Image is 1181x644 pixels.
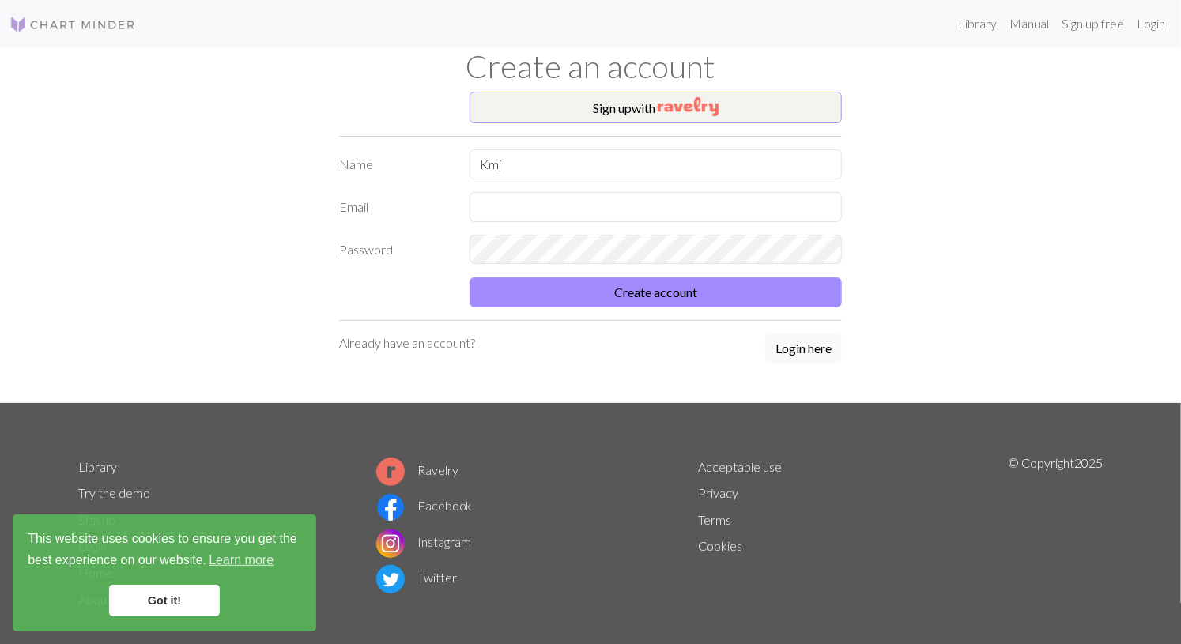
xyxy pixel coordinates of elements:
[339,333,475,352] p: Already have an account?
[1003,8,1055,40] a: Manual
[376,462,458,477] a: Ravelry
[1055,8,1130,40] a: Sign up free
[376,534,471,549] a: Instagram
[376,529,405,558] img: Instagram logo
[658,97,719,116] img: Ravelry
[698,459,782,474] a: Acceptable use
[330,192,460,222] label: Email
[69,47,1112,85] h1: Create an account
[78,485,150,500] a: Try the demo
[765,333,842,363] button: Login here
[376,493,405,522] img: Facebook logo
[78,459,117,474] a: Library
[1008,454,1103,613] p: © Copyright 2025
[78,512,115,527] a: Sign up
[109,585,220,616] a: dismiss cookie message
[470,92,842,123] button: Sign upwith
[698,485,738,500] a: Privacy
[1130,8,1172,40] a: Login
[330,149,460,179] label: Name
[376,458,405,486] img: Ravelry logo
[28,529,301,572] span: This website uses cookies to ensure you get the best experience on our website.
[765,333,842,365] a: Login here
[13,514,316,631] div: cookieconsent
[470,277,842,307] button: Create account
[376,565,405,593] img: Twitter logo
[206,548,276,572] a: learn more about cookies
[330,235,460,265] label: Password
[376,570,457,585] a: Twitter
[952,8,1003,40] a: Library
[698,538,742,553] a: Cookies
[9,15,136,34] img: Logo
[376,498,473,513] a: Facebook
[698,512,731,527] a: Terms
